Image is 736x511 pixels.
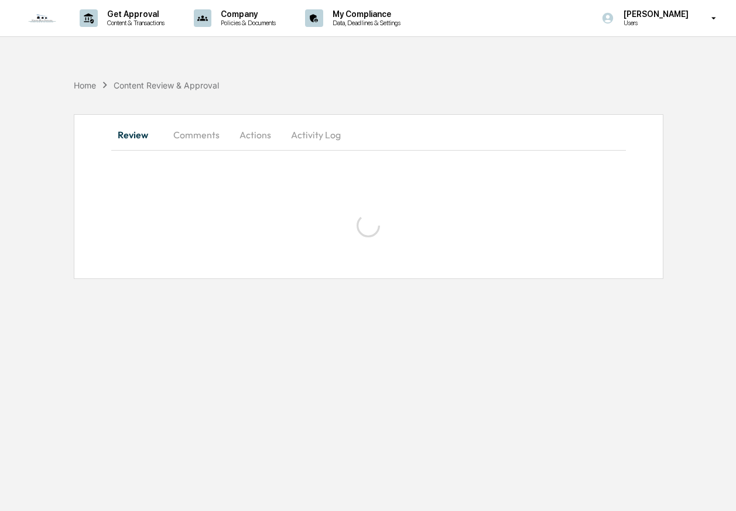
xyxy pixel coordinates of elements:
[111,121,164,149] button: Review
[111,121,627,149] div: secondary tabs example
[323,19,406,27] p: Data, Deadlines & Settings
[98,19,170,27] p: Content & Transactions
[74,80,96,90] div: Home
[211,19,282,27] p: Policies & Documents
[211,9,282,19] p: Company
[164,121,229,149] button: Comments
[323,9,406,19] p: My Compliance
[114,80,219,90] div: Content Review & Approval
[229,121,282,149] button: Actions
[614,9,694,19] p: [PERSON_NAME]
[28,14,56,23] img: logo
[282,121,350,149] button: Activity Log
[614,19,694,27] p: Users
[98,9,170,19] p: Get Approval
